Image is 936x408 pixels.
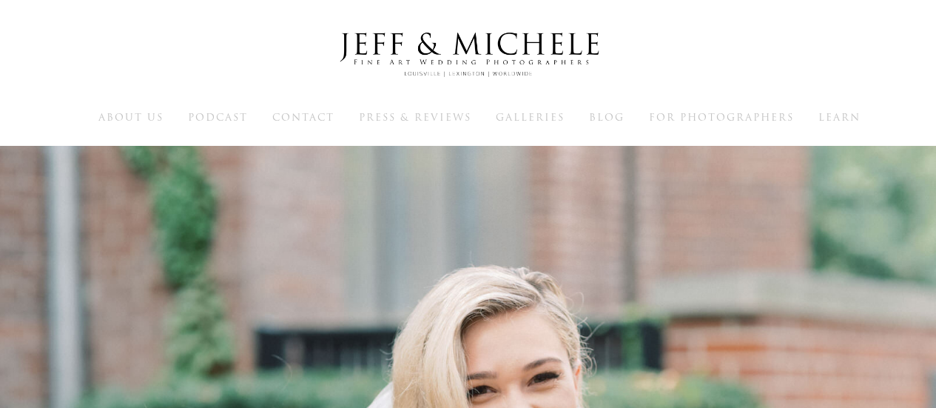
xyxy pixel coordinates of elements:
[320,19,616,91] img: Louisville Wedding Photographers - Jeff & Michele Wedding Photographers
[818,110,861,124] a: Learn
[649,110,794,124] a: For Photographers
[272,110,334,124] a: Contact
[496,110,565,124] a: Galleries
[589,110,624,124] a: Blog
[98,110,164,124] a: About Us
[188,110,248,124] a: Podcast
[359,110,471,124] a: Press & Reviews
